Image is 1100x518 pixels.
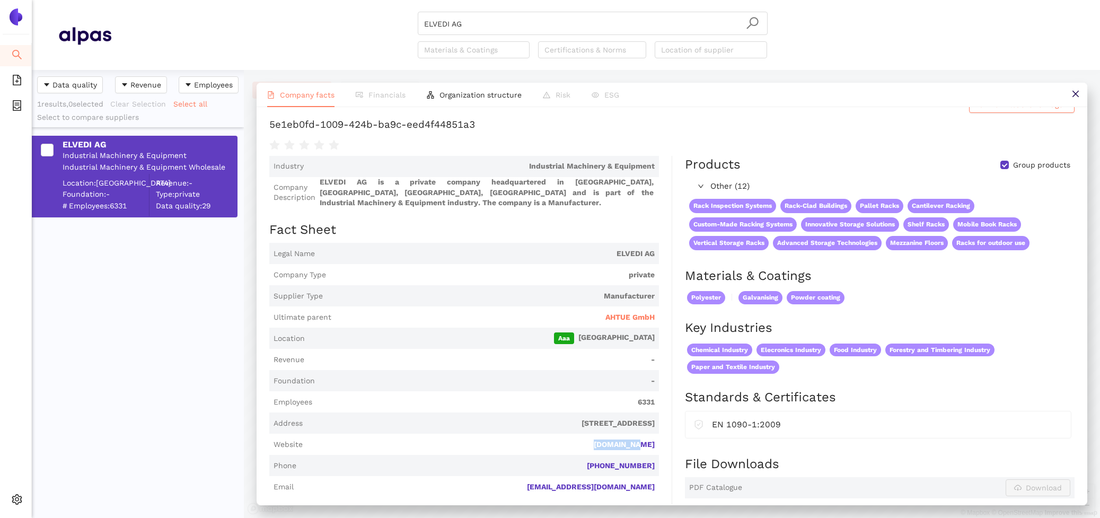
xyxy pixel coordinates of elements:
[274,182,315,203] span: Company Description
[37,100,103,108] span: 1 results, 0 selected
[427,91,434,99] span: apartment
[856,199,903,213] span: Pallet Racks
[1063,83,1087,107] button: close
[689,199,776,213] span: Rack Inspection Systems
[194,79,233,91] span: Employees
[685,389,1075,407] h2: Standards & Certificates
[267,91,275,99] span: file-text
[687,361,779,374] span: Paper and Textile Industry
[885,344,995,357] span: Forestry and Timbering Industry
[274,376,315,387] span: Foundation
[689,217,797,232] span: Custom-Made Racking Systems
[327,291,655,302] span: Manufacturer
[274,270,326,280] span: Company Type
[63,139,236,151] div: ELVEDI AG
[63,162,236,173] div: Industrial Machinery & Equipment Wholesale
[689,236,769,250] span: Vertical Storage Racks
[319,249,655,259] span: ELVEDI AG
[274,291,323,302] span: Supplier Type
[274,461,296,471] span: Phone
[685,156,741,174] div: Products
[110,95,173,112] button: Clear Selection
[269,140,280,151] span: star
[173,98,207,110] span: Select all
[184,81,192,90] span: caret-down
[274,440,303,450] span: Website
[274,355,304,365] span: Revenue
[685,319,1075,337] h2: Key Industries
[12,71,22,92] span: file-add
[773,236,882,250] span: Advanced Storage Technologies
[12,96,22,118] span: container
[319,376,655,387] span: -
[687,344,752,357] span: Chemical Industry
[1071,90,1080,98] span: close
[908,199,974,213] span: Cantilever Racking
[756,344,825,357] span: Elecronics Industry
[710,180,1069,193] span: Other (12)
[309,332,655,344] span: [GEOGRAPHIC_DATA]
[63,200,149,211] span: # Employees: 6331
[115,76,167,93] button: caret-downRevenue
[685,178,1073,195] div: Other (12)
[1009,160,1075,171] span: Group products
[952,236,1029,250] span: Racks for outdoor use
[37,112,239,123] div: Select to compare suppliers
[592,91,599,99] span: eye
[886,236,948,250] span: Mezzanine Floors
[439,91,522,99] span: Organization structure
[12,46,22,67] span: search
[780,199,851,213] span: Rack-Clad Buildings
[687,291,725,304] span: Polyester
[307,418,655,429] span: [STREET_ADDRESS]
[830,344,881,357] span: Food Industry
[274,333,305,344] span: Location
[12,490,22,512] span: setting
[685,267,1075,285] h2: Materials & Coatings
[121,81,128,90] span: caret-down
[556,91,570,99] span: Risk
[554,332,574,344] span: Aaa
[274,397,312,408] span: Employees
[801,217,899,232] span: Innovative Storage Solutions
[179,76,239,93] button: caret-downEmployees
[903,217,949,232] span: Shelf Racks
[269,118,1075,131] h1: 5e1eb0fd-1009-424b-ba9c-eed4f44851a3
[7,8,24,25] img: Logo
[156,178,236,188] div: Revenue: -
[280,91,335,99] span: Company facts
[52,79,97,91] span: Data quality
[63,151,236,161] div: Industrial Machinery & Equipment
[316,397,655,408] span: 6331
[299,140,310,151] span: star
[605,312,655,323] span: AHTUE GmbH
[130,79,161,91] span: Revenue
[698,183,704,189] span: right
[738,291,782,304] span: Galvanising
[43,81,50,90] span: caret-down
[274,482,294,493] span: Email
[543,91,550,99] span: warning
[156,200,236,211] span: Data quality: 29
[953,217,1021,232] span: Mobile Book Racks
[63,178,149,188] div: Location: [GEOGRAPHIC_DATA]
[58,22,111,49] img: Homepage
[368,91,406,99] span: Financials
[787,291,844,304] span: Powder coating
[274,418,303,429] span: Address
[356,91,363,99] span: fund-view
[269,221,659,239] h2: Fact Sheet
[274,161,304,172] span: Industry
[274,249,315,259] span: Legal Name
[329,140,339,151] span: star
[63,189,149,200] span: Foundation: -
[689,482,742,493] span: PDF Catalogue
[314,140,324,151] span: star
[604,91,619,99] span: ESG
[685,455,1075,473] h2: File Downloads
[712,418,1062,431] div: EN 1090-1:2009
[746,16,759,30] span: search
[320,177,655,208] span: ELVEDI AG is a private company headquartered in [GEOGRAPHIC_DATA], [GEOGRAPHIC_DATA], [GEOGRAPHIC...
[173,95,214,112] button: Select all
[309,355,655,365] span: -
